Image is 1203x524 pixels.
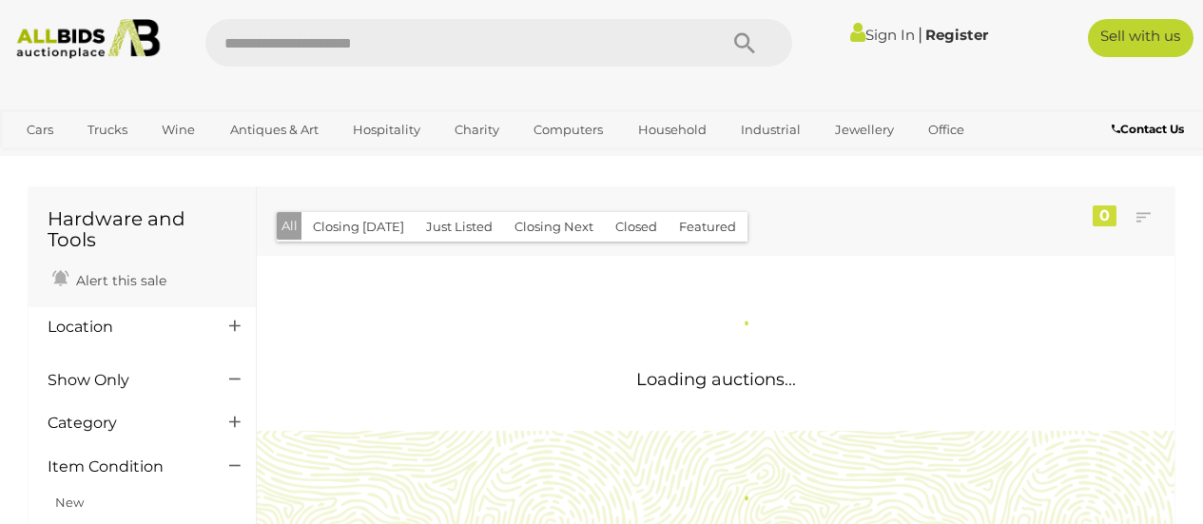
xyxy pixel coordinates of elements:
[521,114,615,146] a: Computers
[823,114,906,146] a: Jewellery
[626,114,719,146] a: Household
[48,458,201,475] h4: Item Condition
[1112,122,1184,136] b: Contact Us
[1112,119,1189,140] a: Contact Us
[87,146,247,177] a: [GEOGRAPHIC_DATA]
[697,19,792,67] button: Search
[415,212,504,242] button: Just Listed
[55,495,84,510] a: New
[48,208,237,250] h1: Hardware and Tools
[1093,205,1116,226] div: 0
[48,264,171,293] a: Alert this sale
[71,272,166,289] span: Alert this sale
[14,114,66,146] a: Cars
[668,212,747,242] button: Featured
[850,26,915,44] a: Sign In
[636,369,796,390] span: Loading auctions...
[1088,19,1193,57] a: Sell with us
[503,212,605,242] button: Closing Next
[277,212,302,240] button: All
[301,212,416,242] button: Closing [DATE]
[48,415,201,432] h4: Category
[14,146,78,177] a: Sports
[340,114,433,146] a: Hospitality
[916,114,977,146] a: Office
[75,114,140,146] a: Trucks
[48,319,201,336] h4: Location
[604,212,669,242] button: Closed
[728,114,813,146] a: Industrial
[149,114,207,146] a: Wine
[9,19,167,59] img: Allbids.com.au
[918,24,922,45] span: |
[48,372,201,389] h4: Show Only
[218,114,331,146] a: Antiques & Art
[925,26,988,44] a: Register
[442,114,512,146] a: Charity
